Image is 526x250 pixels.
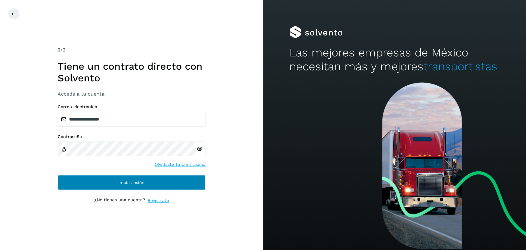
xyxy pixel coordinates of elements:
[155,161,206,168] a: Olvidaste tu contraseña
[118,180,145,185] span: Inicia sesión
[289,46,500,73] h2: Las mejores empresas de México necesitan más y mejores
[58,60,206,84] h1: Tiene un contrato directo con Solvento
[58,175,206,190] button: Inicia sesión
[148,197,169,204] a: Regístrate
[423,60,497,73] span: transportistas
[58,91,206,97] h3: Accede a tu cuenta
[58,104,206,109] label: Correo electrónico
[58,134,206,139] label: Contraseña
[58,46,206,54] div: /2
[94,197,145,204] p: ¿No tienes una cuenta?
[58,47,60,53] span: 2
